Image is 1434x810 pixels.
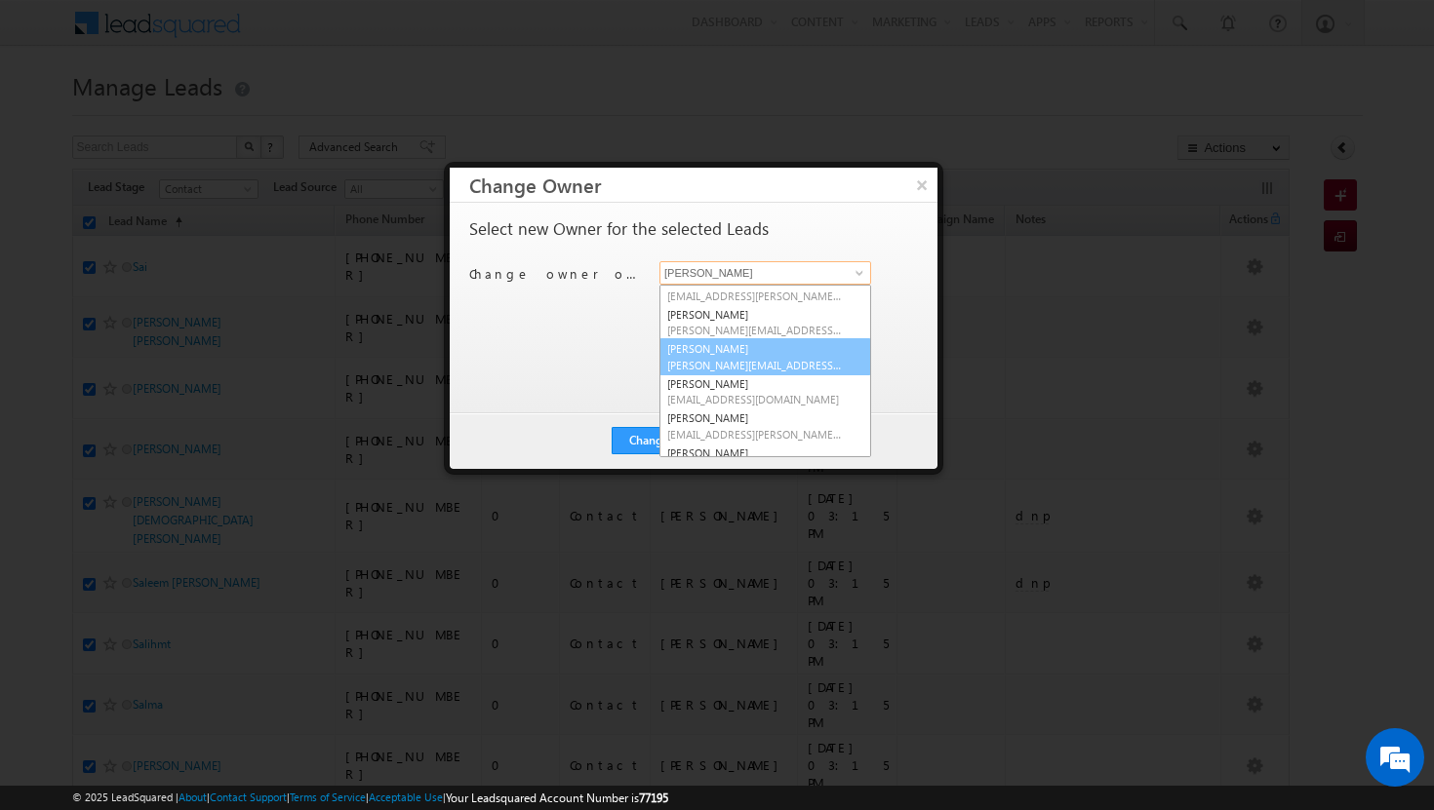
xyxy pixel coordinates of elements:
span: [EMAIL_ADDRESS][DOMAIN_NAME] [667,392,843,406]
a: [PERSON_NAME] [660,270,870,305]
span: [PERSON_NAME][EMAIL_ADDRESS][PERSON_NAME][DOMAIN_NAME] [667,323,843,337]
button: × [906,168,937,202]
textarea: Type your message and hit 'Enter' [25,180,356,584]
span: [EMAIL_ADDRESS][PERSON_NAME][DOMAIN_NAME] [667,289,843,303]
span: Your Leadsquared Account Number is [446,791,668,805]
a: [PERSON_NAME] [660,305,870,340]
p: Change owner of 25 leads to [469,265,645,283]
div: Chat with us now [101,102,328,128]
span: [EMAIL_ADDRESS][PERSON_NAME][DOMAIN_NAME] [667,427,843,442]
a: Acceptable Use [369,791,443,803]
h3: Change Owner [469,168,937,202]
span: 77195 [639,791,668,805]
button: Change [612,427,686,454]
a: Terms of Service [290,791,366,803]
a: About [179,791,207,803]
input: Type to Search [659,261,871,285]
a: [PERSON_NAME] [660,374,870,409]
span: [PERSON_NAME][EMAIL_ADDRESS][DOMAIN_NAME] [667,358,843,372]
span: © 2025 LeadSquared | | | | | [72,789,668,807]
a: [PERSON_NAME] [659,338,871,375]
em: Start Chat [265,600,354,627]
p: Select new Owner for the selected Leads [469,220,769,238]
div: Minimize live chat window [320,10,367,57]
a: [PERSON_NAME] [660,408,870,444]
a: Contact Support [210,791,287,803]
a: Show All Items [845,263,869,283]
img: d_60004797649_company_0_60004797649 [33,102,82,128]
a: [PERSON_NAME] [660,444,870,479]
